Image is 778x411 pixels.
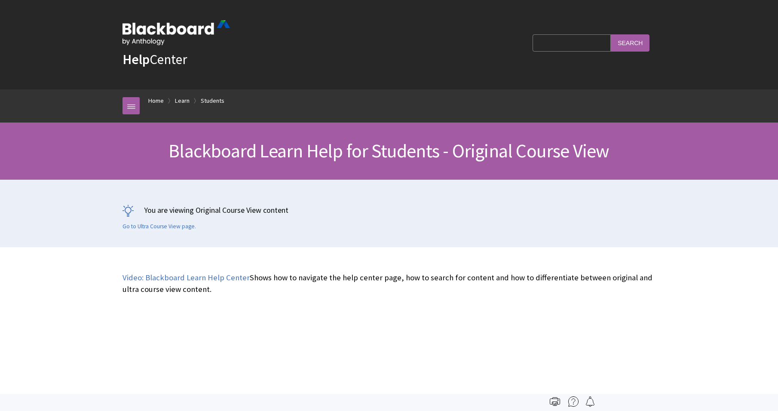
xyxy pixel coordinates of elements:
[123,273,250,283] a: Video: Blackboard Learn Help Center
[550,396,560,407] img: Print
[175,95,190,106] a: Learn
[123,205,655,215] p: You are viewing Original Course View content
[568,396,579,407] img: More help
[611,34,649,51] input: Search
[123,51,187,68] a: HelpCenter
[585,396,595,407] img: Follow this page
[148,95,164,106] a: Home
[123,272,655,294] p: Shows how to navigate the help center page, how to search for content and how to differentiate be...
[201,95,224,106] a: Students
[123,51,150,68] strong: Help
[123,20,230,45] img: Blackboard by Anthology
[168,139,609,163] span: Blackboard Learn Help for Students - Original Course View
[123,223,196,230] a: Go to Ultra Course View page.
